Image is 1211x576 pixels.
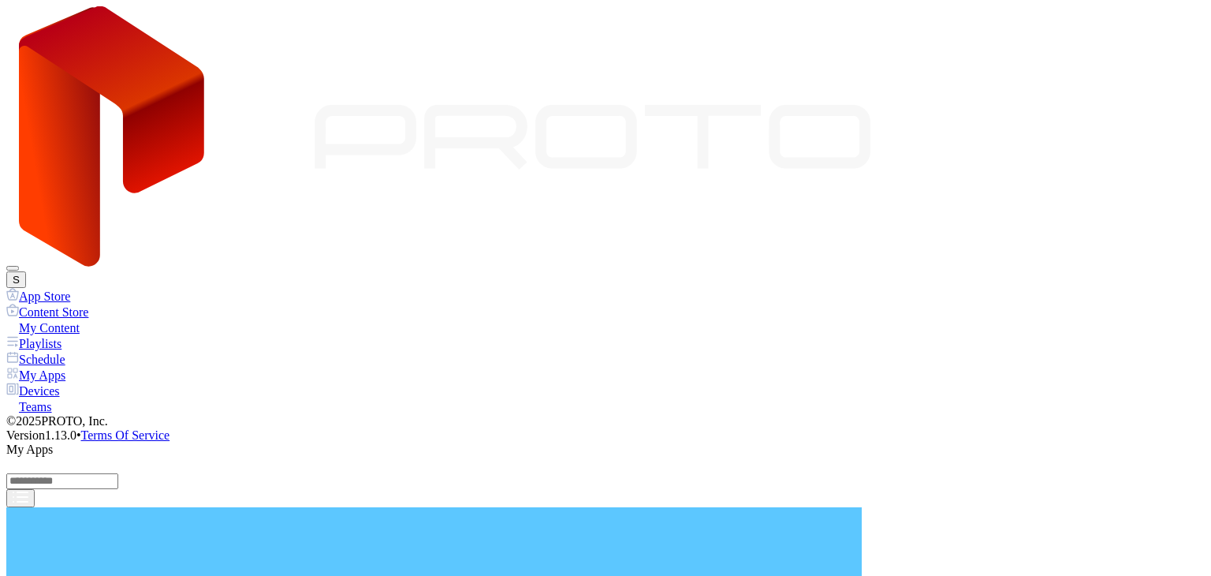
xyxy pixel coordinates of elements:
[6,367,1205,383] a: My Apps
[6,320,1205,335] a: My Content
[6,443,1205,457] div: My Apps
[6,414,1205,428] div: © 2025 PROTO, Inc.
[6,398,1205,414] a: Teams
[6,288,1205,304] a: App Store
[6,351,1205,367] a: Schedule
[6,383,1205,398] a: Devices
[6,335,1205,351] a: Playlists
[6,428,81,442] span: Version 1.13.0 •
[6,304,1205,320] a: Content Store
[6,271,26,288] button: S
[81,428,170,442] a: Terms Of Service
